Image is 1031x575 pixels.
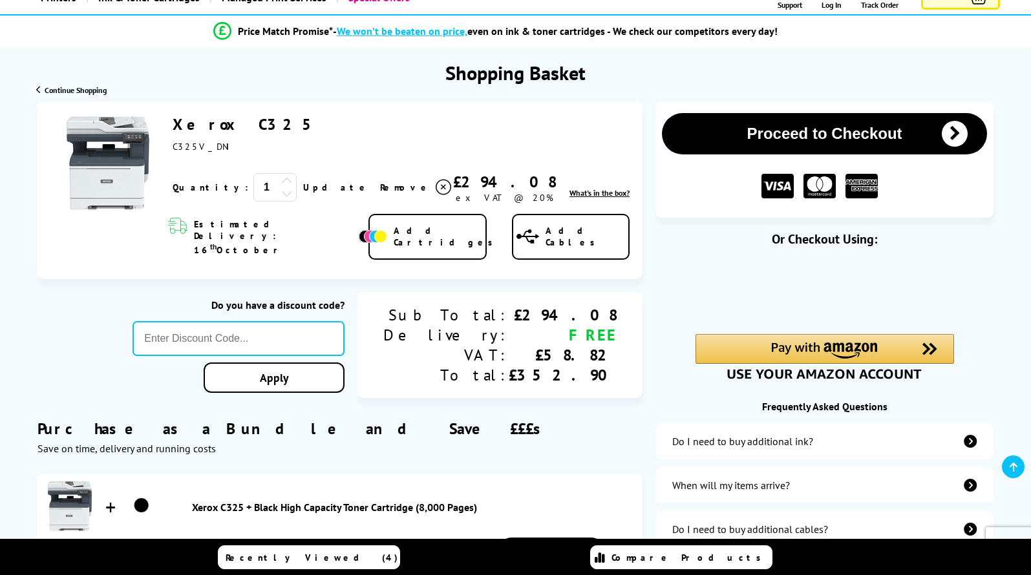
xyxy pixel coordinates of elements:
[204,362,345,393] a: Apply
[569,188,630,198] a: lnk_inthebox
[696,268,954,312] iframe: PayPal
[456,192,553,204] span: ex VAT @ 20%
[497,538,606,567] a: Buy
[303,182,370,193] a: Update
[133,321,345,356] input: Enter Discount Code...
[696,334,954,379] div: Amazon Pay - Use your Amazon account
[44,480,96,532] img: Xerox C325 + Black High Capacity Toner Cartridge (8,000 Pages)
[173,141,230,152] span: C325V_DNI
[45,85,107,95] span: Continue Shopping
[509,325,617,345] div: FREE
[845,174,878,199] img: American Express
[445,60,586,85] h1: Shopping Basket
[37,399,643,455] div: Purchase as a Bundle and Save £££s
[509,345,617,365] div: £58.82
[59,114,156,211] img: Xerox C325
[238,25,333,37] span: Price Match Promise*
[333,25,778,37] div: - even on ink & toner cartridges - We check our competitors every day!
[298,534,406,554] span: £479.22
[337,25,467,37] span: We won’t be beaten on price,
[546,225,628,248] span: Add Cables
[662,113,987,154] button: Proceed to Checkout
[173,182,248,193] span: Quantity:
[761,174,794,199] img: VISA
[133,298,345,311] div: Do you have a discount code?
[453,172,556,192] div: £294.08
[380,182,431,193] span: Remove
[218,545,400,569] a: Recently Viewed (4)
[394,225,500,248] span: Add Cartridges
[37,442,643,455] div: Save on time, delivery and running costs
[655,467,994,503] a: items-arrive
[569,188,630,198] span: What's in the box?
[509,305,617,325] div: £294.08
[611,552,768,563] span: Compare Products
[226,552,398,563] span: Recently Viewed (4)
[210,242,217,251] sup: th
[383,325,509,345] div: Delivery:
[655,423,994,459] a: additional-ink
[383,305,509,325] div: Sub Total:
[125,490,158,522] img: Xerox C325 + Black High Capacity Toner Cartridge (8,000 Pages)
[36,85,107,95] a: Continue Shopping
[672,523,828,536] div: Do I need to buy additional cables?
[655,511,994,547] a: additional-cables
[509,365,617,385] div: £352.90
[194,218,356,256] span: Estimated Delivery: 16 October
[672,435,813,448] div: Do I need to buy additional ink?
[6,20,984,43] li: modal_Promise
[383,365,509,385] div: Total:
[173,114,322,134] a: Xerox C325
[192,534,285,554] span: £399.35
[672,479,790,492] div: When will my items arrive?
[380,178,453,197] a: Delete item from your basket
[590,545,772,569] a: Compare Products
[359,230,387,243] img: Add Cartridges
[803,174,836,199] img: MASTER CARD
[192,501,636,514] a: Xerox C325 + Black High Capacity Toner Cartridge (8,000 Pages)
[383,345,509,365] div: VAT:
[655,400,994,413] div: Frequently Asked Questions
[655,231,994,247] div: Or Checkout Using:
